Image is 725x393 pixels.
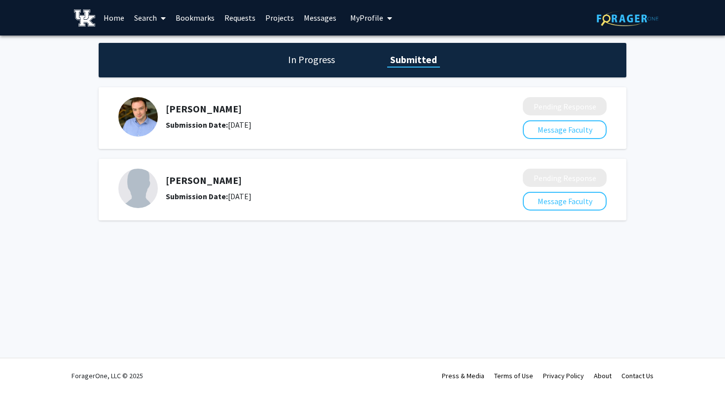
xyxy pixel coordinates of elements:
[72,358,143,393] div: ForagerOne, LLC © 2025
[494,371,533,380] a: Terms of Use
[523,97,607,115] button: Pending Response
[166,191,228,201] b: Submission Date:
[350,13,383,23] span: My Profile
[299,0,341,35] a: Messages
[442,371,484,380] a: Press & Media
[166,175,471,186] h5: [PERSON_NAME]
[171,0,219,35] a: Bookmarks
[523,169,607,187] button: Pending Response
[166,103,471,115] h5: [PERSON_NAME]
[118,97,158,137] img: Profile Picture
[219,0,260,35] a: Requests
[523,125,607,135] a: Message Faculty
[621,371,653,380] a: Contact Us
[523,120,607,139] button: Message Faculty
[387,53,440,67] h1: Submitted
[597,11,658,26] img: ForagerOne Logo
[118,169,158,208] img: Profile Picture
[166,120,228,130] b: Submission Date:
[74,9,95,27] img: University of Kentucky Logo
[99,0,129,35] a: Home
[166,190,471,202] div: [DATE]
[7,349,42,386] iframe: Chat
[285,53,338,67] h1: In Progress
[260,0,299,35] a: Projects
[594,371,612,380] a: About
[523,196,607,206] a: Message Faculty
[523,192,607,211] button: Message Faculty
[543,371,584,380] a: Privacy Policy
[129,0,171,35] a: Search
[166,119,471,131] div: [DATE]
